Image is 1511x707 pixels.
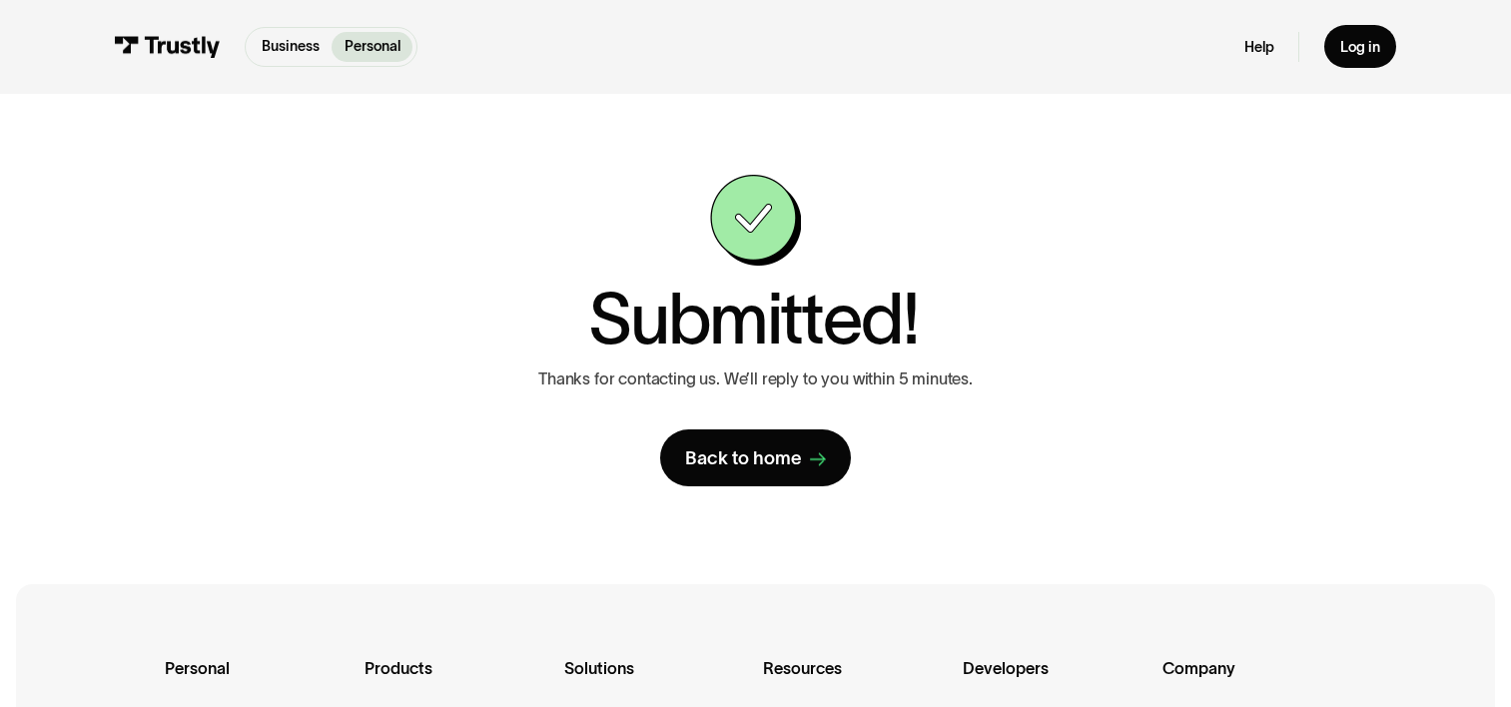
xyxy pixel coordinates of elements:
[564,655,748,706] div: Solutions
[165,655,349,706] div: Personal
[685,446,802,470] div: Back to home
[250,32,332,62] a: Business
[1324,25,1397,68] a: Log in
[1162,655,1346,706] div: Company
[538,369,973,389] p: Thanks for contacting us. We’ll reply to you within 5 minutes.
[262,36,320,57] p: Business
[365,655,548,706] div: Products
[588,283,919,353] h1: Submitted!
[115,36,221,58] img: Trustly Logo
[332,32,411,62] a: Personal
[1244,38,1274,57] a: Help
[1340,38,1380,57] div: Log in
[660,429,850,485] a: Back to home
[963,655,1146,706] div: Developers
[763,655,947,706] div: Resources
[345,36,400,57] p: Personal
